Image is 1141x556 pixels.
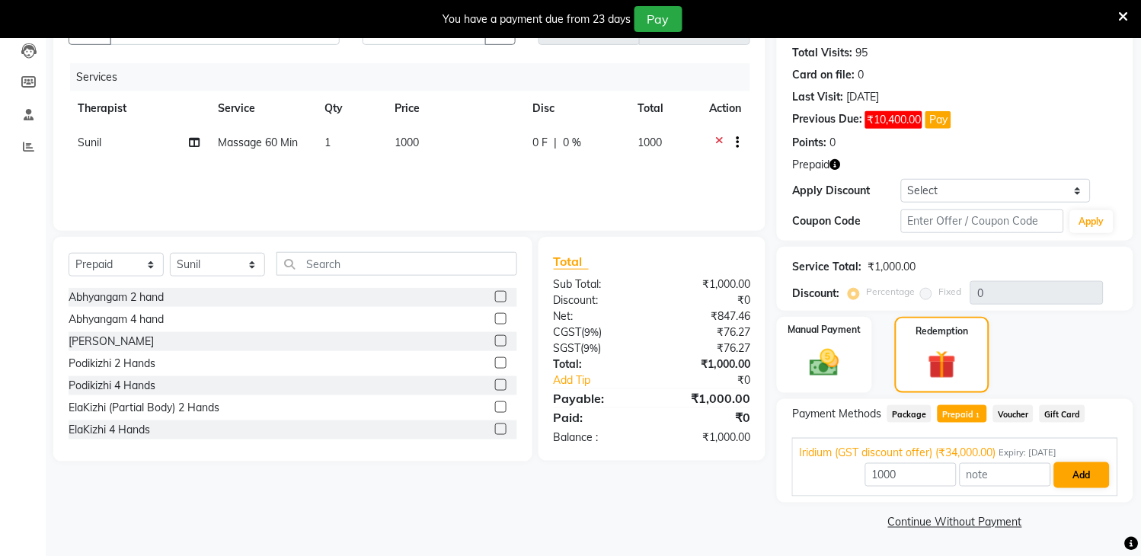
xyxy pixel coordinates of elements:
span: Voucher [993,405,1034,423]
div: ₹0 [670,372,762,388]
div: Last Visit: [792,89,843,105]
input: Amount [865,463,957,487]
div: ₹76.27 [652,324,762,340]
img: _cash.svg [801,346,849,380]
button: Add [1054,462,1110,488]
div: ₹1,000.00 [652,389,762,407]
div: ( ) [542,324,652,340]
span: SGST [554,341,581,355]
div: 0 [829,135,836,151]
div: Service Total: [792,259,861,275]
div: Previous Due: [792,111,862,129]
div: Abhyangam 4 hand [69,312,164,328]
span: CGST [554,325,582,339]
div: Balance : [542,430,652,446]
div: [PERSON_NAME] [69,334,154,350]
div: Podikizhi 2 Hands [69,356,155,372]
span: ₹10,400.00 [865,111,922,129]
div: Podikizhi 4 Hands [69,378,155,394]
label: Manual Payment [788,323,861,337]
a: Continue Without Payment [780,515,1130,531]
div: ₹1,000.00 [652,276,762,292]
div: Net: [542,308,652,324]
div: ( ) [542,340,652,356]
div: ElaKizhi 4 Hands [69,422,150,438]
span: Prepaid [792,157,829,173]
div: Discount: [542,292,652,308]
input: Enter Offer / Coupon Code [901,209,1064,233]
span: Expiry: [DATE] [999,446,1056,459]
span: 1 [324,136,331,149]
div: Payable: [542,389,652,407]
div: Total Visits: [792,45,852,61]
span: 1000 [638,136,662,149]
span: Payment Methods [792,406,881,422]
span: 0 % [563,135,581,151]
span: 9% [584,342,599,354]
div: Paid: [542,408,652,427]
div: Discount: [792,286,839,302]
th: Qty [315,91,386,126]
input: note [960,463,1051,487]
div: Apply Discount [792,183,901,199]
span: 0 F [532,135,548,151]
div: ₹76.27 [652,340,762,356]
div: 0 [858,67,864,83]
th: Therapist [69,91,209,126]
th: Action [700,91,750,126]
div: Services [70,63,762,91]
th: Service [209,91,315,126]
span: 1 [974,411,983,420]
label: Fixed [938,285,961,299]
span: 1000 [395,136,420,149]
span: 9% [585,326,599,338]
div: ₹0 [652,408,762,427]
div: Card on file: [792,67,855,83]
th: Disc [523,91,628,126]
span: Prepaid [938,405,987,423]
span: Total [554,254,589,270]
div: ₹0 [652,292,762,308]
span: Package [887,405,932,423]
div: ElaKizhi (Partial Body) 2 Hands [69,400,219,416]
span: Massage 60 Min [219,136,299,149]
span: Iridium (GST discount offer) (₹34,000.00) [799,445,996,461]
div: ₹847.46 [652,308,762,324]
div: You have a payment due from 23 days [443,11,631,27]
span: Gift Card [1040,405,1085,423]
div: ₹1,000.00 [652,430,762,446]
div: ₹1,000.00 [868,259,916,275]
button: Pay [925,111,951,129]
th: Price [386,91,523,126]
div: Sub Total: [542,276,652,292]
div: Points: [792,135,826,151]
label: Percentage [866,285,915,299]
button: Apply [1070,210,1114,233]
button: Pay [634,6,682,32]
div: 95 [855,45,868,61]
div: Abhyangam 2 hand [69,289,164,305]
div: [DATE] [846,89,879,105]
img: _gift.svg [919,347,965,382]
th: Total [628,91,700,126]
a: Add Tip [542,372,670,388]
div: ₹1,000.00 [652,356,762,372]
label: Redemption [916,324,968,338]
span: Sunil [78,136,101,149]
span: | [554,135,557,151]
input: Search [276,252,517,276]
div: Total: [542,356,652,372]
div: Coupon Code [792,213,901,229]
